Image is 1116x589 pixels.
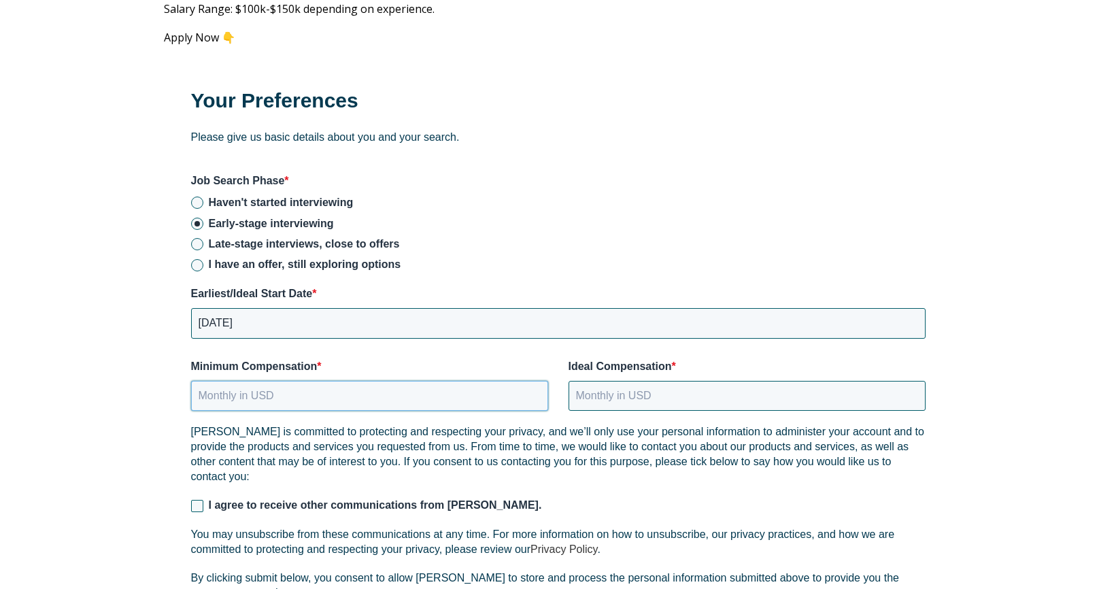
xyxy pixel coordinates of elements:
[191,130,926,145] p: Please give us basic details about you and your search.
[191,259,203,271] input: I have an offer, still exploring options
[209,238,400,250] span: Late-stage interviews, close to offers
[191,424,926,484] p: [PERSON_NAME] is committed to protecting and respecting your privacy, and we’ll only use your per...
[191,527,926,557] p: You may unsubscribe from these communications at any time. For more information on how to unsubsc...
[209,258,401,270] span: I have an offer, still exploring options
[191,381,548,411] input: Monthly in USD
[569,360,672,372] span: Ideal Compensation
[209,499,542,511] span: I agree to receive other communications from [PERSON_NAME].
[164,1,953,16] p: Salary Range: $100k-$150k depending on experience.
[191,218,203,230] input: Early-stage interviewing
[191,175,285,186] span: Job Search Phase
[191,197,203,209] input: Haven't started interviewing
[191,89,358,112] strong: Your Preferences
[209,218,334,229] span: Early-stage interviewing
[164,31,953,44] p: Apply Now 👇
[209,197,354,208] span: Haven't started interviewing
[191,238,203,250] input: Late-stage interviews, close to offers
[530,543,597,555] a: Privacy Policy
[191,360,318,372] span: Minimum Compensation
[191,288,313,299] span: Earliest/Ideal Start Date
[191,500,203,512] input: I agree to receive other communications from [PERSON_NAME].
[191,308,926,338] input: MM - DD - YYYY
[569,381,926,411] input: Monthly in USD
